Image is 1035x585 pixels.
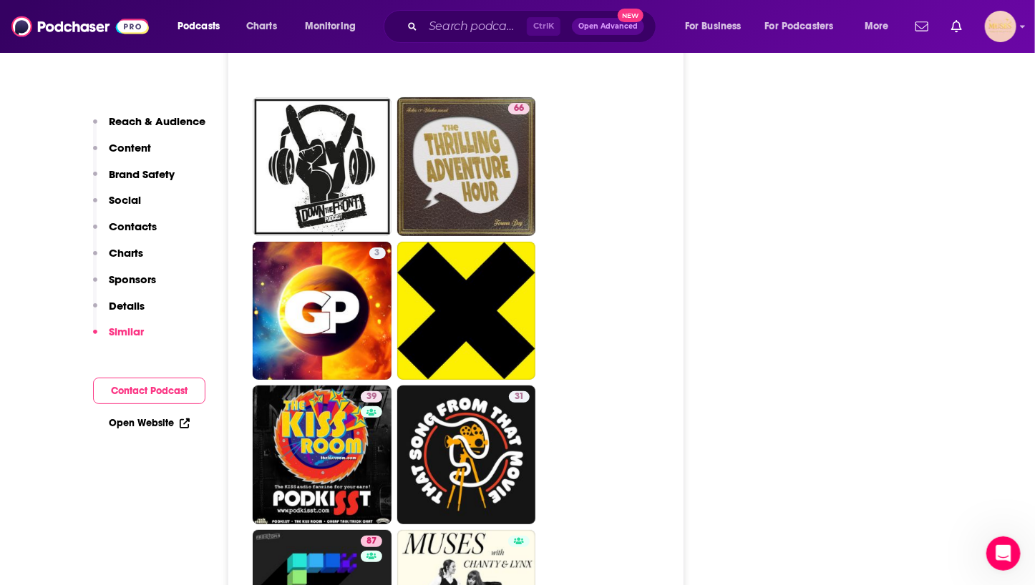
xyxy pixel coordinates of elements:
[397,97,536,236] a: 66
[246,16,277,36] span: Charts
[109,114,205,128] p: Reach & Audience
[93,167,175,194] button: Brand Safety
[508,103,530,114] a: 66
[109,272,156,286] p: Sponsors
[423,15,527,38] input: Search podcasts, credits, & more...
[397,10,670,43] div: Search podcasts, credits, & more...
[361,391,382,403] a: 39
[756,15,855,38] button: open menu
[93,378,205,404] button: Contact Podcast
[93,246,143,272] button: Charts
[93,220,157,246] button: Contacts
[253,242,392,380] a: 3
[305,16,356,36] span: Monitoring
[167,15,238,38] button: open menu
[985,11,1016,42] span: Logged in as MUSESPR
[572,18,644,35] button: Open AdvancedNew
[93,114,205,141] button: Reach & Audience
[109,299,145,313] p: Details
[253,385,392,524] a: 39
[109,325,144,338] p: Similar
[366,534,376,549] span: 87
[375,246,380,260] span: 3
[93,325,144,351] button: Similar
[11,13,149,40] img: Podchaser - Follow, Share and Rate Podcasts
[361,536,382,547] a: 87
[514,102,524,116] span: 66
[985,11,1016,42] button: Show profile menu
[109,417,190,429] a: Open Website
[109,193,141,207] p: Social
[366,390,376,404] span: 39
[369,247,386,259] a: 3
[578,23,638,30] span: Open Advanced
[515,390,524,404] span: 31
[509,391,530,403] a: 31
[685,16,742,36] span: For Business
[109,167,175,181] p: Brand Safety
[618,9,643,22] span: New
[93,299,145,325] button: Details
[985,11,1016,42] img: User Profile
[237,15,286,38] a: Charts
[986,536,1021,571] iframe: Intercom live chat
[865,16,889,36] span: More
[93,272,156,299] button: Sponsors
[527,17,560,36] span: Ctrl K
[765,16,834,36] span: For Podcasters
[109,141,151,154] p: Content
[109,246,143,260] p: Charts
[178,16,220,36] span: Podcasts
[946,14,968,39] a: Show notifications dropdown
[109,220,157,233] p: Contacts
[93,193,141,220] button: Social
[855,15,907,38] button: open menu
[397,385,536,524] a: 31
[675,15,759,38] button: open menu
[295,15,374,38] button: open menu
[910,14,934,39] a: Show notifications dropdown
[93,141,151,167] button: Content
